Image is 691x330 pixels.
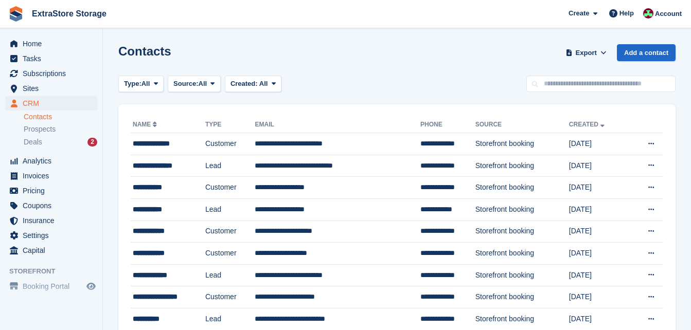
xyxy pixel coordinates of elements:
span: Pricing [23,184,84,198]
span: Create [569,8,589,19]
span: Insurance [23,213,84,228]
span: Sites [23,81,84,96]
td: [DATE] [569,155,629,177]
a: menu [5,81,97,96]
td: Lead [205,198,255,221]
a: menu [5,243,97,258]
span: Home [23,36,84,51]
span: Account [655,9,682,19]
th: Phone [420,117,475,133]
td: [DATE] [569,177,629,199]
button: Source: All [168,76,221,93]
a: Preview store [85,280,97,292]
td: Customer [205,177,255,199]
span: All [199,79,207,89]
td: Customer [205,133,255,155]
a: Deals 2 [24,137,97,148]
td: Storefront booking [475,221,569,243]
span: Help [619,8,634,19]
td: Customer [205,243,255,265]
td: Lead [205,308,255,330]
td: Storefront booking [475,155,569,177]
a: Add a contact [617,44,676,61]
a: menu [5,36,97,51]
button: Type: All [118,76,164,93]
a: menu [5,169,97,183]
th: Email [255,117,420,133]
a: menu [5,198,97,213]
td: [DATE] [569,264,629,286]
span: All [259,80,268,87]
td: [DATE] [569,221,629,243]
a: menu [5,96,97,111]
span: Created: [231,80,258,87]
span: All [141,79,150,89]
span: Analytics [23,154,84,168]
a: menu [5,184,97,198]
span: Booking Portal [23,279,84,294]
img: Chelsea Parker [643,8,653,19]
td: Customer [205,221,255,243]
a: menu [5,213,97,228]
td: Lead [205,264,255,286]
a: menu [5,228,97,243]
td: Storefront booking [475,177,569,199]
h1: Contacts [118,44,171,58]
button: Created: All [225,76,281,93]
span: Subscriptions [23,66,84,81]
span: Type: [124,79,141,89]
td: Customer [205,286,255,308]
a: Name [133,121,159,128]
a: ExtraStore Storage [28,5,111,22]
span: Export [576,48,597,58]
span: Invoices [23,169,84,183]
th: Type [205,117,255,133]
td: Storefront booking [475,198,569,221]
img: stora-icon-8386f47178a22dfd0bd8f6a31ec36ba5ce8667c1dd55bd0f319d3a0aa187defe.svg [8,6,24,22]
span: Source: [173,79,198,89]
button: Export [563,44,609,61]
span: Prospects [24,124,56,134]
div: 2 [87,138,97,146]
a: menu [5,154,97,168]
td: Storefront booking [475,286,569,308]
td: Storefront booking [475,133,569,155]
a: menu [5,279,97,294]
td: [DATE] [569,308,629,330]
td: [DATE] [569,286,629,308]
a: menu [5,66,97,81]
span: CRM [23,96,84,111]
span: Coupons [23,198,84,213]
td: [DATE] [569,198,629,221]
td: [DATE] [569,243,629,265]
a: Created [569,121,607,128]
a: Prospects [24,124,97,135]
a: Contacts [24,112,97,122]
span: Settings [23,228,84,243]
span: Tasks [23,51,84,66]
span: Deals [24,137,42,147]
td: Storefront booking [475,308,569,330]
td: Storefront booking [475,243,569,265]
td: Storefront booking [475,264,569,286]
td: [DATE] [569,133,629,155]
span: Storefront [9,266,102,277]
th: Source [475,117,569,133]
span: Capital [23,243,84,258]
td: Lead [205,155,255,177]
a: menu [5,51,97,66]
